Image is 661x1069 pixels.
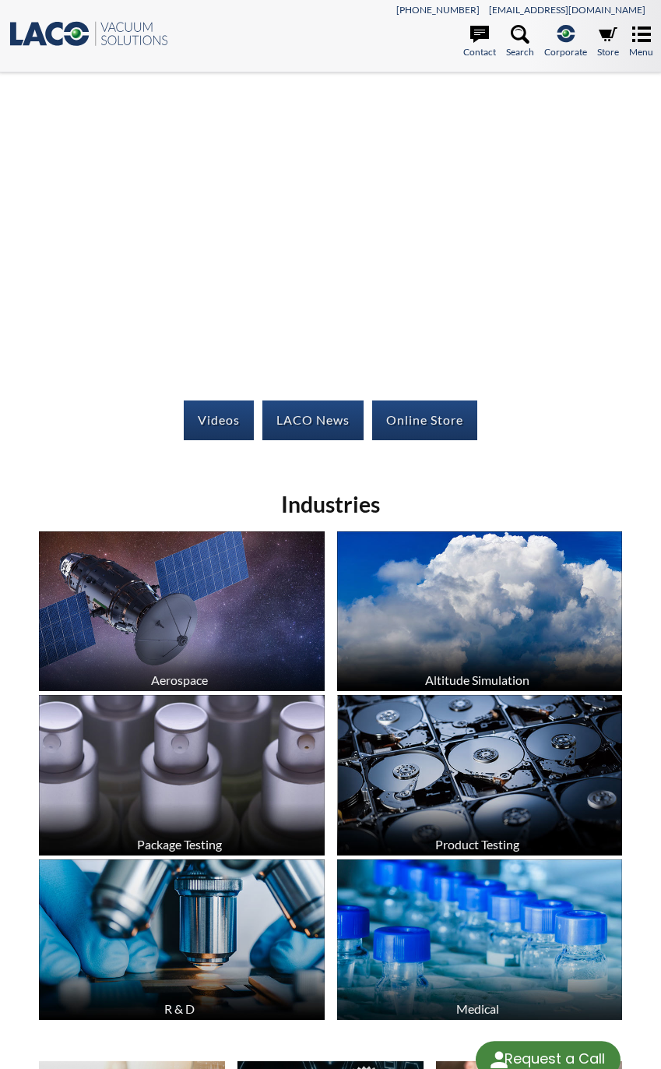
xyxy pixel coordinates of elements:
[337,695,622,855] img: Hard Drives image
[39,859,324,1024] a: R & D Microscope image
[39,531,324,696] a: Aerospace Satellite image
[337,859,622,1019] img: Medication Bottles image
[37,837,322,852] div: Package Testing
[184,400,254,439] a: Videos
[335,1001,621,1016] div: Medical
[37,1001,322,1016] div: R & D
[39,859,324,1019] img: Microscope image
[39,695,324,859] a: Package Testing Perfume Bottles image
[335,672,621,687] div: Altitude Simulation
[39,531,324,691] img: Satellite image
[396,4,480,16] a: [PHONE_NUMBER]
[372,400,477,439] a: Online Store
[629,25,653,59] a: Menu
[37,672,322,687] div: Aerospace
[597,25,619,59] a: Store
[506,25,534,59] a: Search
[463,25,496,59] a: Contact
[262,400,364,439] a: LACO News
[337,531,622,696] a: Altitude Simulation Altitude Simulation, Clouds
[337,859,622,1024] a: Medical Medication Bottles image
[337,695,622,859] a: Product Testing Hard Drives image
[489,4,645,16] a: [EMAIL_ADDRESS][DOMAIN_NAME]
[33,490,628,519] h2: Industries
[39,695,324,855] img: Perfume Bottles image
[337,531,622,691] img: Altitude Simulation, Clouds
[335,837,621,852] div: Product Testing
[544,44,587,59] span: Corporate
